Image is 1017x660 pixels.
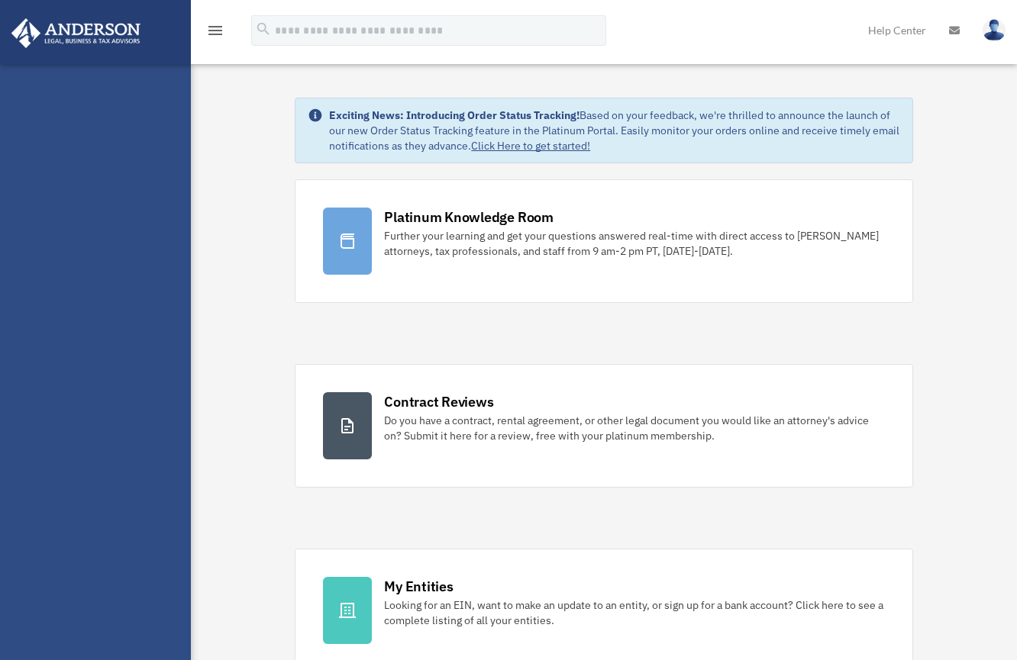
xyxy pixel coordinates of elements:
a: Click Here to get started! [471,139,590,153]
i: search [255,21,272,37]
div: Further your learning and get your questions answered real-time with direct access to [PERSON_NAM... [384,228,885,259]
a: Platinum Knowledge Room Further your learning and get your questions answered real-time with dire... [295,179,913,303]
a: Contract Reviews Do you have a contract, rental agreement, or other legal document you would like... [295,364,913,488]
img: User Pic [983,19,1006,41]
div: Based on your feedback, we're thrilled to announce the launch of our new Order Status Tracking fe... [329,108,900,153]
div: Do you have a contract, rental agreement, or other legal document you would like an attorney's ad... [384,413,885,443]
a: menu [206,27,224,40]
strong: Exciting News: Introducing Order Status Tracking! [329,108,580,122]
div: Contract Reviews [384,392,493,411]
div: Platinum Knowledge Room [384,208,554,227]
i: menu [206,21,224,40]
div: My Entities [384,577,453,596]
div: Looking for an EIN, want to make an update to an entity, or sign up for a bank account? Click her... [384,597,885,628]
img: Anderson Advisors Platinum Portal [7,18,145,48]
